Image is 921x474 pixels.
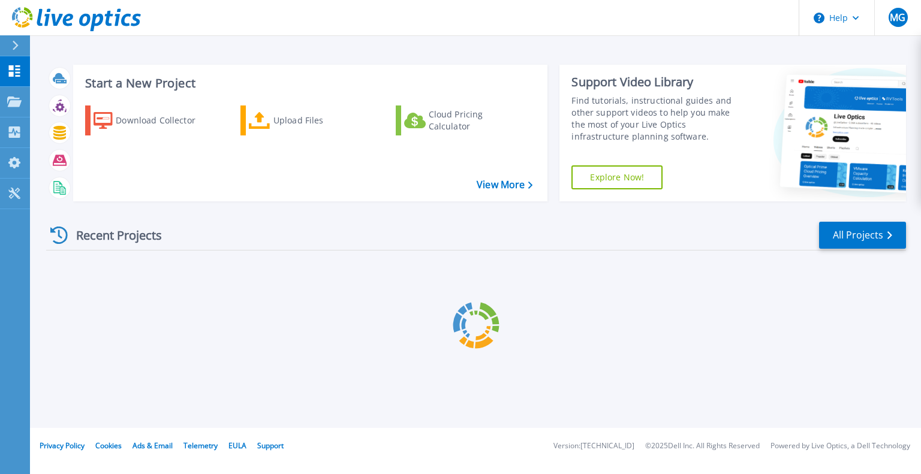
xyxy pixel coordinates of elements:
li: Powered by Live Optics, a Dell Technology [770,442,910,450]
a: EULA [228,440,246,451]
div: Support Video Library [571,74,745,90]
div: Find tutorials, instructional guides and other support videos to help you make the most of your L... [571,95,745,143]
a: Privacy Policy [40,440,85,451]
div: Cloud Pricing Calculator [429,108,525,132]
li: Version: [TECHNICAL_ID] [553,442,634,450]
a: Upload Files [240,105,374,135]
div: Upload Files [273,108,369,132]
a: Download Collector [85,105,219,135]
a: Cookies [95,440,122,451]
a: Ads & Email [133,440,173,451]
li: © 2025 Dell Inc. All Rights Reserved [645,442,760,450]
a: Telemetry [183,440,218,451]
a: Support [257,440,284,451]
a: Cloud Pricing Calculator [396,105,529,135]
a: Explore Now! [571,165,663,189]
a: View More [477,179,532,191]
div: Download Collector [116,108,212,132]
a: All Projects [819,222,906,249]
div: Recent Projects [46,221,178,250]
h3: Start a New Project [85,77,532,90]
span: MG [890,13,905,22]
